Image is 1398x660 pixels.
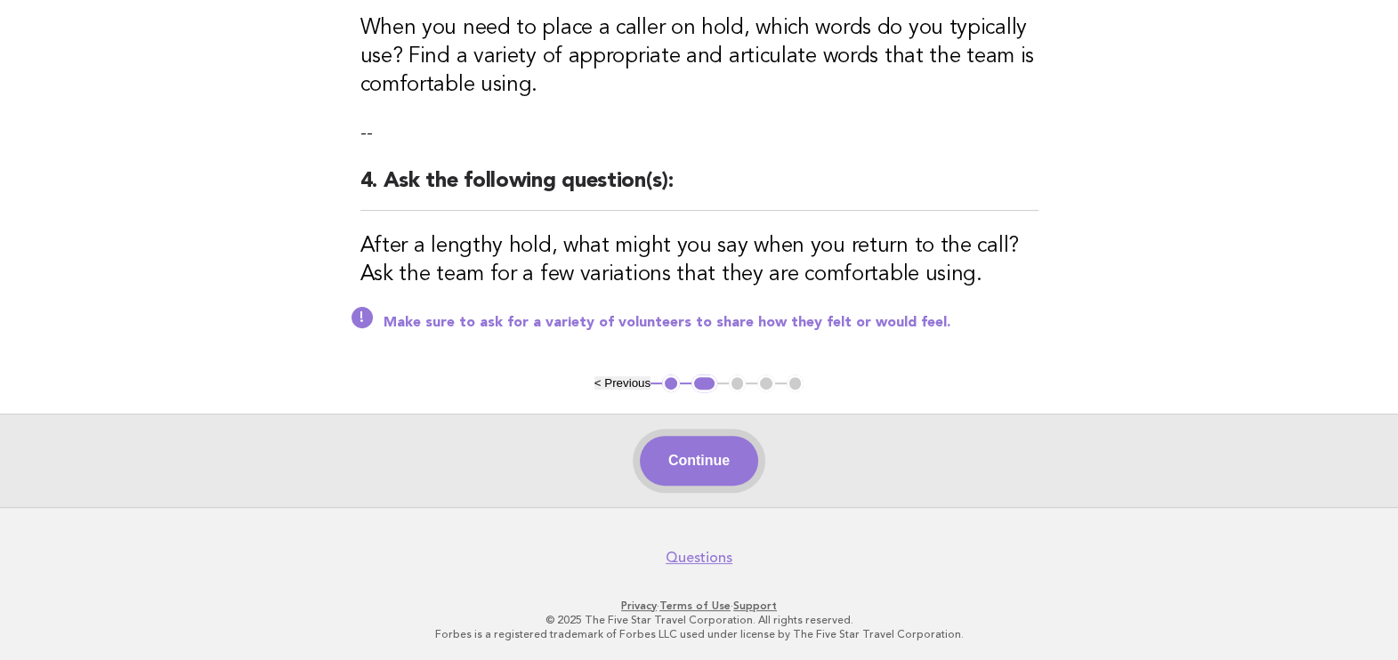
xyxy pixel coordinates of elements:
[360,121,1038,146] p: --
[155,599,1244,613] p: · ·
[360,14,1038,100] h3: When you need to place a caller on hold, which words do you typically use? Find a variety of appr...
[384,314,1038,332] p: Make sure to ask for a variety of volunteers to share how they felt or would feel.
[640,436,758,486] button: Continue
[621,600,657,612] a: Privacy
[594,376,651,390] button: < Previous
[733,600,777,612] a: Support
[155,627,1244,641] p: Forbes is a registered trademark of Forbes LLC used under license by The Five Star Travel Corpora...
[659,600,731,612] a: Terms of Use
[360,232,1038,289] h3: After a lengthy hold, what might you say when you return to the call? Ask the team for a few vari...
[155,613,1244,627] p: © 2025 The Five Star Travel Corporation. All rights reserved.
[691,374,717,392] button: 2
[666,549,732,567] a: Questions
[662,374,680,392] button: 1
[360,167,1038,211] h2: 4. Ask the following question(s):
